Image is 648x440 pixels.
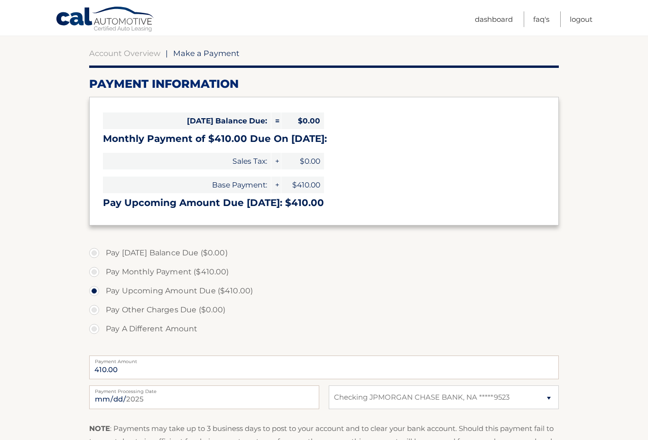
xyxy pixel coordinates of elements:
[89,356,559,379] input: Payment Amount
[533,11,549,27] a: FAQ's
[570,11,592,27] a: Logout
[89,424,110,433] strong: NOTE
[271,177,281,193] span: +
[281,153,324,169] span: $0.00
[281,177,324,193] span: $410.00
[89,356,559,363] label: Payment Amount
[173,48,240,58] span: Make a Payment
[103,112,271,129] span: [DATE] Balance Due:
[103,177,271,193] span: Base Payment:
[281,112,324,129] span: $0.00
[103,153,271,169] span: Sales Tax:
[89,48,160,58] a: Account Overview
[166,48,168,58] span: |
[103,197,545,209] h3: Pay Upcoming Amount Due [DATE]: $410.00
[89,281,559,300] label: Pay Upcoming Amount Due ($410.00)
[89,319,559,338] label: Pay A Different Amount
[89,300,559,319] label: Pay Other Charges Due ($0.00)
[56,6,155,34] a: Cal Automotive
[271,153,281,169] span: +
[89,262,559,281] label: Pay Monthly Payment ($410.00)
[89,385,319,409] input: Payment Date
[103,133,545,145] h3: Monthly Payment of $410.00 Due On [DATE]:
[271,112,281,129] span: =
[89,243,559,262] label: Pay [DATE] Balance Due ($0.00)
[475,11,513,27] a: Dashboard
[89,385,319,393] label: Payment Processing Date
[89,77,559,91] h2: Payment Information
